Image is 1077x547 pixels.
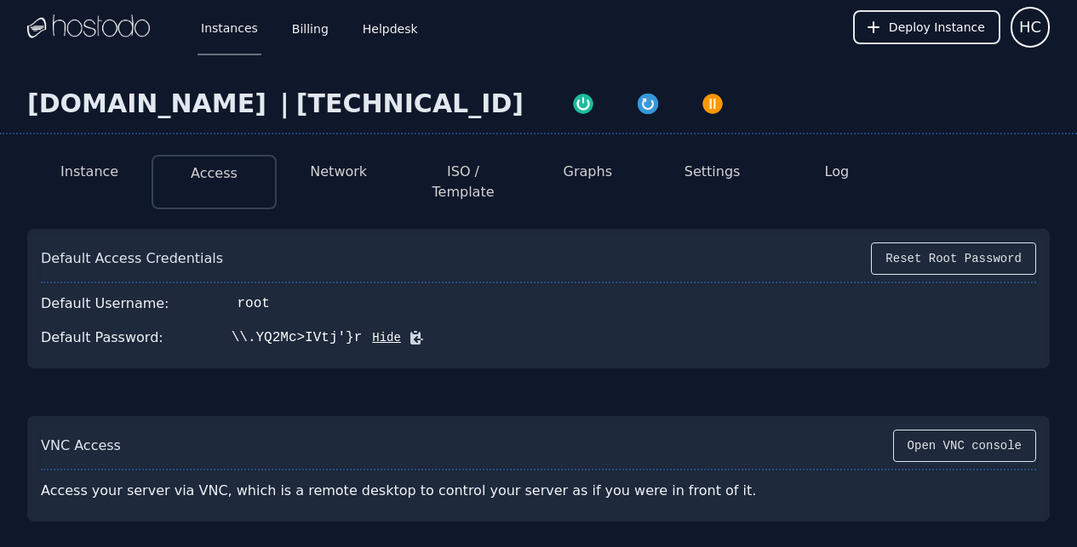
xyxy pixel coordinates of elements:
[27,88,273,119] div: [DOMAIN_NAME]
[238,293,270,314] div: root
[1019,15,1041,39] span: HC
[551,88,616,116] button: Power On
[27,14,150,40] img: Logo
[41,436,121,456] div: VNC Access
[41,328,163,348] div: Default Password:
[415,162,512,202] button: ISO / Template
[41,293,169,314] div: Default Username:
[41,248,223,269] div: Default Access Credentials
[893,430,1036,462] button: Open VNC console
[296,88,524,119] div: [TECHNICAL_ID]
[273,88,296,119] div: |
[232,328,363,348] div: \\.YQ2Mc>IVtj'}r
[1011,7,1050,48] button: User menu
[362,329,401,346] button: Hide
[680,88,745,116] button: Power Off
[191,163,238,184] button: Access
[871,242,1036,275] button: Reset Root Password
[564,162,612,182] button: Graphs
[60,162,118,182] button: Instance
[636,92,660,116] img: Restart
[701,92,725,116] img: Power Off
[41,474,804,508] div: Access your server via VNC, which is a remote desktop to control your server as if you were in fr...
[616,88,680,116] button: Restart
[571,92,595,116] img: Power On
[310,162,367,182] button: Network
[853,10,1000,44] button: Deploy Instance
[825,162,850,182] button: Log
[889,19,985,36] span: Deploy Instance
[685,162,741,182] button: Settings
